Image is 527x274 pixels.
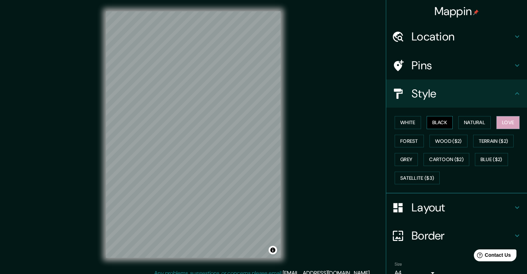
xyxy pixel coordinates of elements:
button: Blue ($2) [475,153,508,166]
h4: Pins [412,58,513,72]
button: Toggle attribution [269,246,277,254]
button: Cartoon ($2) [424,153,469,166]
button: Terrain ($2) [473,135,514,148]
img: pin-icon.png [473,9,479,15]
h4: Location [412,30,513,44]
h4: Border [412,229,513,243]
button: White [395,116,421,129]
button: Love [496,116,520,129]
div: Location [386,23,527,51]
h4: Style [412,87,513,101]
button: Forest [395,135,424,148]
button: Wood ($2) [429,135,468,148]
div: Border [386,222,527,250]
div: Pins [386,51,527,79]
h4: Mappin [434,4,479,18]
button: Grey [395,153,418,166]
div: Style [386,79,527,108]
div: Layout [386,193,527,222]
button: Natural [458,116,491,129]
button: Satellite ($3) [395,172,440,185]
canvas: Map [106,11,281,258]
label: Size [395,261,402,267]
button: Black [427,116,453,129]
h4: Layout [412,200,513,215]
iframe: Help widget launcher [464,247,519,266]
